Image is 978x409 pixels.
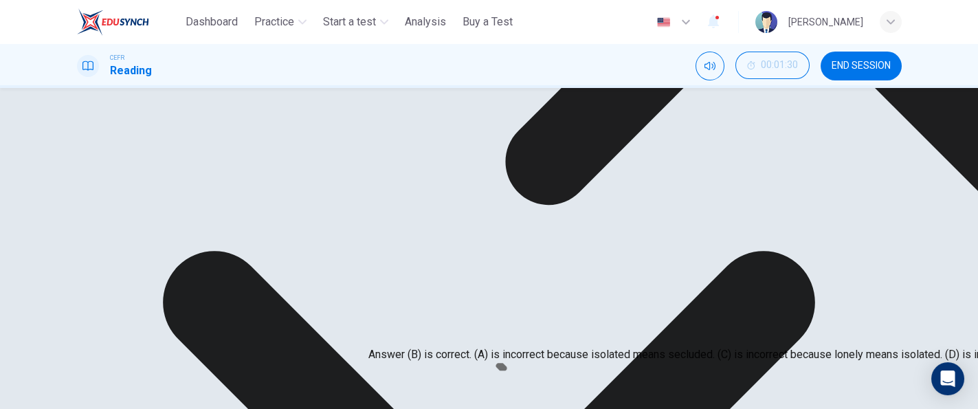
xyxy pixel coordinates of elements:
[77,8,149,36] img: ELTC logo
[696,52,724,80] div: Mute
[186,14,238,30] span: Dashboard
[755,11,777,33] img: Profile picture
[463,14,513,30] span: Buy a Test
[832,60,891,71] span: END SESSION
[788,14,863,30] div: [PERSON_NAME]
[254,14,294,30] span: Practice
[110,53,124,63] span: CEFR
[323,14,376,30] span: Start a test
[405,14,446,30] span: Analysis
[761,60,798,71] span: 00:01:30
[655,17,672,27] img: en
[735,52,810,80] div: Hide
[110,63,152,79] h1: Reading
[931,362,964,395] div: Open Intercom Messenger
